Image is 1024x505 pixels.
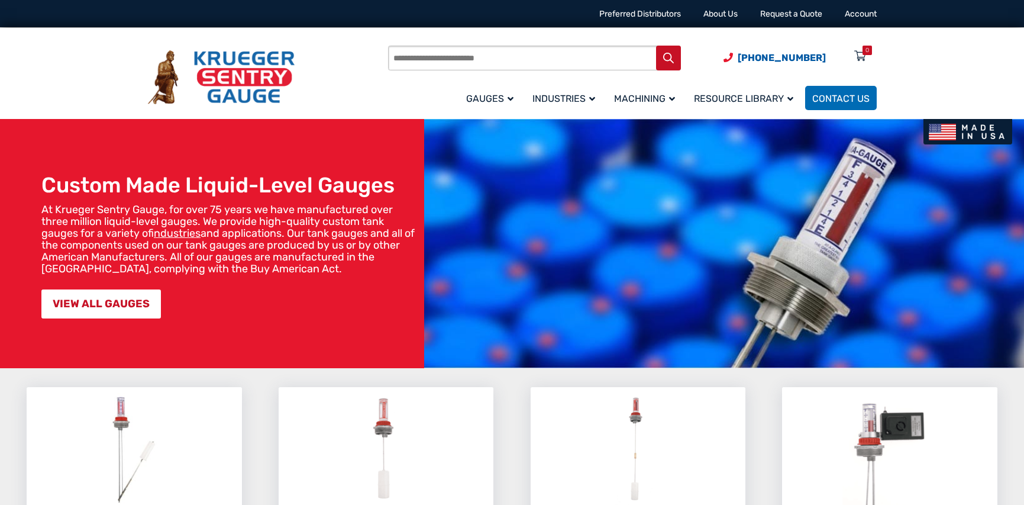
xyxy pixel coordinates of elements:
a: Machining [607,84,687,112]
a: Gauges [459,84,525,112]
a: Preferred Distributors [599,9,681,19]
p: At Krueger Sentry Gauge, for over 75 years we have manufactured over three million liquid-level g... [41,204,418,275]
span: Industries [532,93,595,104]
a: Contact Us [805,86,877,110]
a: About Us [703,9,738,19]
a: Industries [525,84,607,112]
span: Gauges [466,93,513,104]
span: Resource Library [694,93,793,104]
a: industries [154,227,201,240]
span: Contact Us [812,93,870,104]
img: Krueger Sentry Gauge [148,50,295,105]
a: Resource Library [687,84,805,112]
a: Account [845,9,877,19]
img: bg_hero_bannerksentry [424,119,1024,368]
a: Phone Number (920) 434-8860 [723,50,826,65]
img: Made In USA [923,119,1012,144]
a: Request a Quote [760,9,822,19]
a: VIEW ALL GAUGES [41,290,161,319]
div: 0 [865,46,869,55]
h1: Custom Made Liquid-Level Gauges [41,172,418,198]
span: Machining [614,93,675,104]
span: [PHONE_NUMBER] [738,52,826,63]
